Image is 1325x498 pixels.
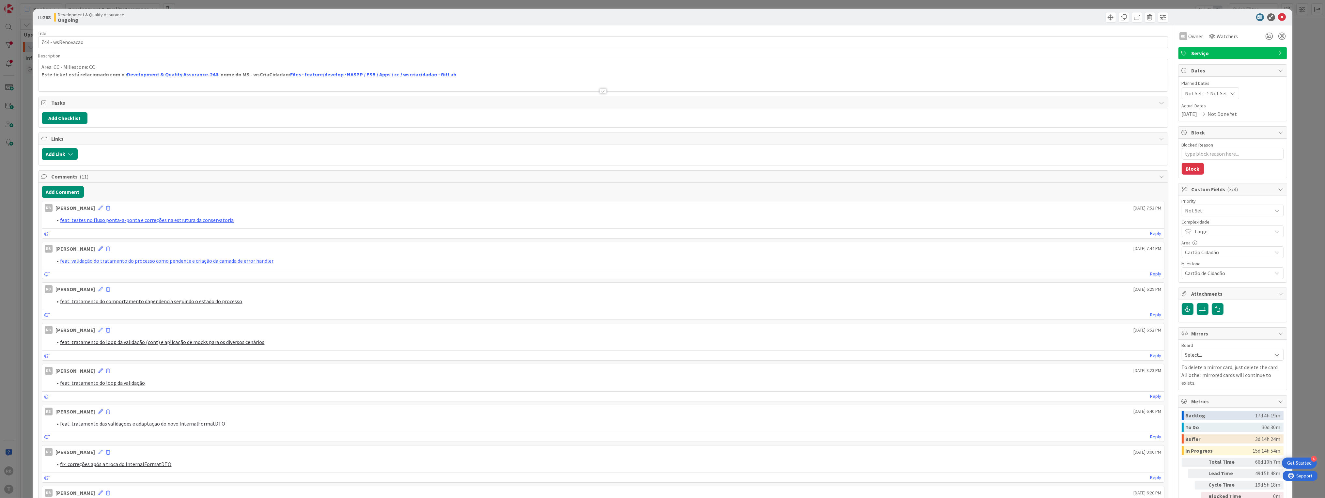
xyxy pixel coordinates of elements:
div: To Do [1186,423,1262,432]
div: RB [1179,32,1187,40]
div: Area [1182,241,1284,245]
span: Not Set [1185,89,1203,97]
div: [PERSON_NAME] [56,408,95,415]
div: RB [45,448,53,456]
a: Reply [1150,270,1161,278]
div: 66d 10h 7m [1247,458,1281,467]
div: RB [45,285,53,293]
div: [PERSON_NAME] [56,489,95,497]
div: RB [45,326,53,334]
a: feat: validação do tratamento do processo como pendente e criação da camada de error handler [60,257,274,264]
span: [DATE] [1182,110,1197,118]
div: [PERSON_NAME] [56,367,95,375]
button: Add Checklist [42,112,87,124]
div: [PERSON_NAME] [56,448,95,456]
span: Cartão de Cidadão [1185,269,1269,278]
b: Ongoing [58,17,125,23]
div: Total Time [1209,458,1245,467]
a: Reply [1150,351,1161,360]
span: [DATE] 7:44 PM [1134,245,1161,252]
span: Links [52,135,1156,143]
span: [DATE] 6:20 PM [1134,490,1161,496]
button: Block [1182,163,1204,175]
span: Select... [1185,350,1269,359]
span: [DATE] 8:23 PM [1134,367,1161,374]
span: Mirrors [1192,330,1275,337]
a: feat: tratamento do comportamento dapendencia seguindo o estado do processo [60,298,242,304]
span: [DATE] 9:06 PM [1134,449,1161,456]
span: ID [38,13,51,21]
div: 30d 30m [1262,423,1281,432]
span: Metrics [1192,397,1275,405]
span: Not Set [1210,89,1228,97]
span: ( 11 ) [80,173,89,180]
button: Add Comment [42,186,84,198]
span: Owner [1189,32,1203,40]
div: RB [45,489,53,497]
a: Development & Quality Assurance-244 [127,71,218,78]
div: Backlog [1186,411,1255,420]
span: Development & Quality Assurance [58,12,125,17]
div: Get Started [1287,460,1312,466]
div: [PERSON_NAME] [56,285,95,293]
div: 4 [1311,456,1317,462]
span: Dates [1192,67,1275,74]
div: [PERSON_NAME] [56,245,95,253]
div: RB [45,245,53,253]
button: Add Link [42,148,78,160]
div: In Progress [1186,446,1253,455]
span: [DATE] 7:52 PM [1134,205,1161,211]
span: [DATE] 6:29 PM [1134,286,1161,293]
a: Reply [1150,229,1161,238]
a: feat: tratamento das validações e adaptação do novo InternalFormatDTO [60,420,226,427]
span: Actual Dates [1182,102,1284,109]
span: Custom Fields [1192,185,1275,193]
div: 49d 5h 48m [1247,469,1281,478]
a: Files · feature/develop · NASPP / ESB / Apps / cc / wscriacidadao · GitLab [290,71,457,78]
a: feat: testes no fluxo ponta-a-ponta e correções na estrutura da conservatoria [60,217,234,223]
div: Lead Time [1209,469,1245,478]
span: Tasks [52,99,1156,107]
span: [DATE] 6:52 PM [1134,327,1161,334]
div: Buffer [1186,434,1255,444]
span: Board [1182,343,1193,348]
label: Blocked Reason [1182,142,1213,148]
span: [DATE] 6:40 PM [1134,408,1161,415]
div: Priority [1182,199,1284,203]
span: Description [38,53,61,59]
div: Open Get Started checklist, remaining modules: 4 [1282,458,1317,469]
input: type card name here... [38,36,1168,48]
a: Reply [1150,311,1161,319]
div: 3d 14h 24m [1255,434,1281,444]
strong: Este ticket está relacionado com o : - nome do MS - wsCriaCidadao: [42,71,457,78]
span: Large [1195,227,1269,236]
div: [PERSON_NAME] [56,204,95,212]
a: Reply [1150,474,1161,482]
span: Comments [52,173,1156,180]
label: Title [38,30,47,36]
p: Area: CC - Miliestone: CC [42,63,1164,71]
div: RB [45,204,53,212]
span: Attachments [1192,290,1275,298]
div: 19d 5h 18m [1247,481,1281,490]
span: Serviço [1192,49,1275,57]
div: RB [45,367,53,375]
span: Not Done Yet [1208,110,1237,118]
div: Cycle Time [1209,481,1245,490]
span: Not Set [1185,206,1269,215]
span: Support [14,1,30,9]
span: Block [1192,129,1275,136]
a: Reply [1150,392,1161,400]
span: ( 3/4 ) [1227,186,1238,193]
div: [PERSON_NAME] [56,326,95,334]
a: Reply [1150,433,1161,441]
a: fix: correções após a troca do InternalFormatDTO [60,461,172,467]
div: 17d 4h 19m [1255,411,1281,420]
div: RB [45,408,53,415]
a: feat: tratamento do loop da validação [60,380,145,386]
div: Milestone [1182,261,1284,266]
span: Cartão Cidadão [1185,248,1269,257]
span: Planned Dates [1182,80,1284,87]
span: Watchers [1217,32,1238,40]
div: Complexidade [1182,220,1284,224]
